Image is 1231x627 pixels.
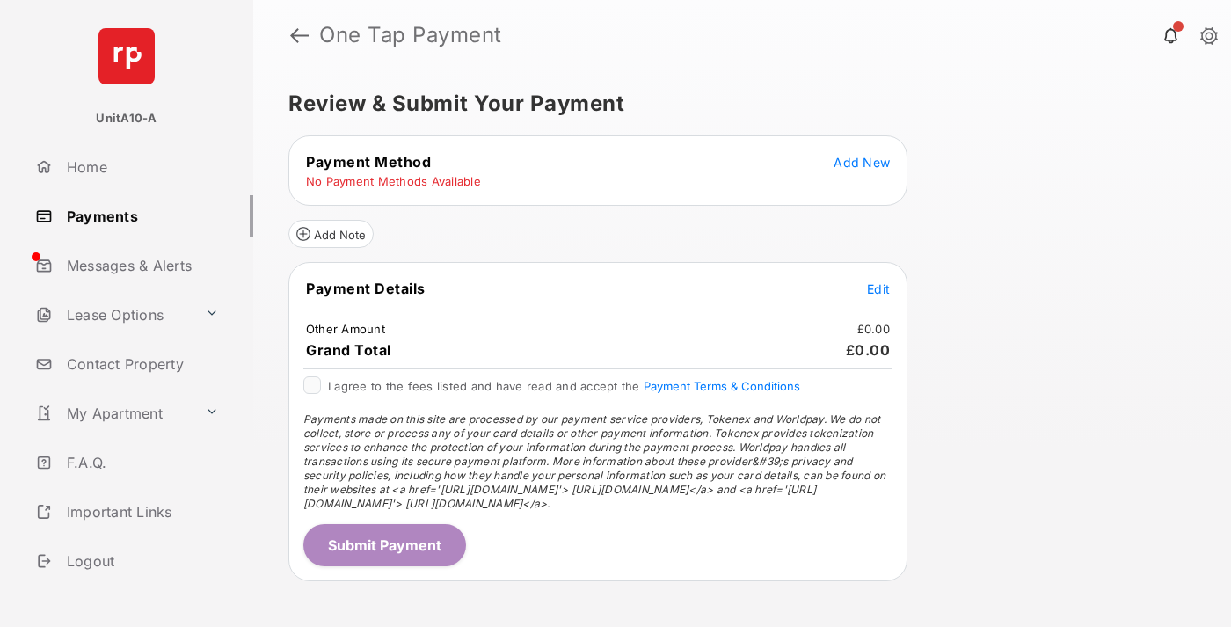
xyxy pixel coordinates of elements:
[28,540,253,582] a: Logout
[288,93,1182,114] h5: Review & Submit Your Payment
[303,412,885,510] span: Payments made on this site are processed by our payment service providers, Tokenex and Worldpay. ...
[305,173,482,189] td: No Payment Methods Available
[846,341,891,359] span: £0.00
[303,524,466,566] button: Submit Payment
[28,343,253,385] a: Contact Property
[306,280,426,297] span: Payment Details
[28,244,253,287] a: Messages & Alerts
[834,155,890,170] span: Add New
[306,153,431,171] span: Payment Method
[306,341,391,359] span: Grand Total
[328,379,800,393] span: I agree to the fees listed and have read and accept the
[28,146,253,188] a: Home
[28,195,253,237] a: Payments
[319,25,502,46] strong: One Tap Payment
[834,153,890,171] button: Add New
[288,220,374,248] button: Add Note
[28,441,253,484] a: F.A.Q.
[98,28,155,84] img: svg+xml;base64,PHN2ZyB4bWxucz0iaHR0cDovL3d3dy53My5vcmcvMjAwMC9zdmciIHdpZHRoPSI2NCIgaGVpZ2h0PSI2NC...
[305,321,386,337] td: Other Amount
[644,379,800,393] button: I agree to the fees listed and have read and accept the
[856,321,891,337] td: £0.00
[28,491,226,533] a: Important Links
[28,392,198,434] a: My Apartment
[28,294,198,336] a: Lease Options
[867,281,890,296] span: Edit
[867,280,890,297] button: Edit
[96,110,157,128] p: UnitA10-A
